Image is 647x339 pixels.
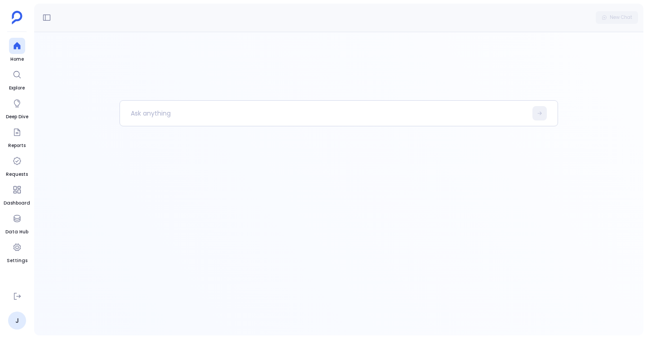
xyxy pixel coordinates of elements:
[5,210,28,236] a: Data Hub
[8,142,26,149] span: Reports
[6,153,28,178] a: Requests
[6,171,28,178] span: Requests
[9,85,25,92] span: Explore
[8,124,26,149] a: Reports
[9,67,25,92] a: Explore
[7,239,27,264] a: Settings
[8,312,26,330] a: J
[4,182,30,207] a: Dashboard
[4,200,30,207] span: Dashboard
[5,228,28,236] span: Data Hub
[12,11,22,24] img: petavue logo
[6,95,28,120] a: Deep Dive
[9,56,25,63] span: Home
[6,113,28,120] span: Deep Dive
[9,38,25,63] a: Home
[7,257,27,264] span: Settings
